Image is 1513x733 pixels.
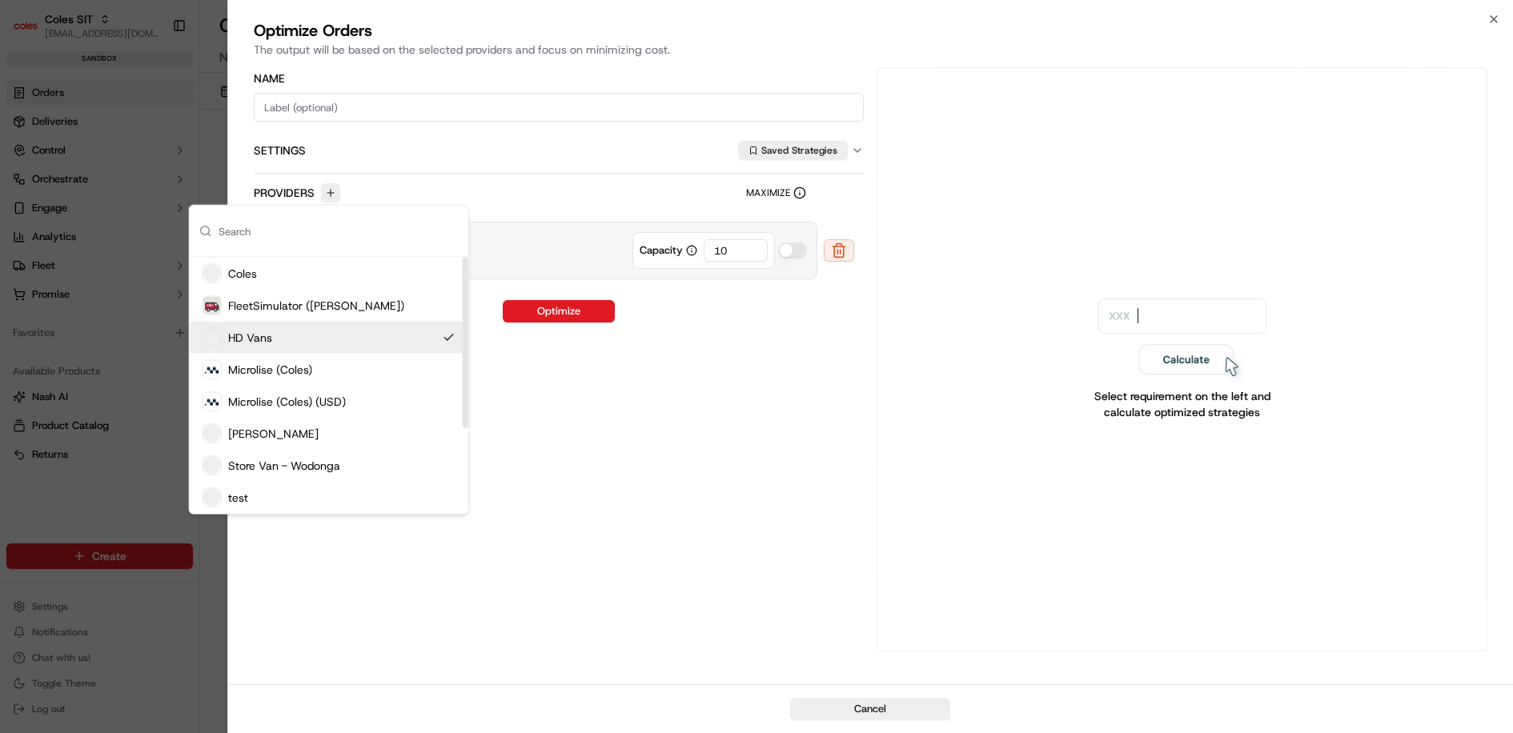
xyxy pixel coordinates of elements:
[219,206,459,257] input: Search
[254,128,865,173] button: SettingsSaved Strategies
[790,698,950,720] button: Cancel
[16,15,48,47] img: Nash
[228,426,319,442] span: [PERSON_NAME]
[640,243,697,258] label: Capacity
[254,93,865,122] input: Label (optional)
[159,270,194,282] span: Pylon
[254,19,372,42] div: Optimize Orders
[135,233,148,246] div: 💻
[254,185,315,201] label: Providers
[42,102,288,119] input: Got a question? Start typing here...
[129,225,263,254] a: 💻API Documentation
[704,239,768,262] input: Enter Capacity
[746,186,806,199] label: Maximize
[10,225,129,254] a: 📗Knowledge Base
[738,141,848,160] button: Saved Strategies
[228,298,404,314] span: FleetSimulator ([PERSON_NAME])
[54,168,203,181] div: We're available if you need us!
[54,152,263,168] div: Start new chat
[32,231,122,247] span: Knowledge Base
[16,233,29,246] div: 📗
[228,362,312,378] span: Microlise (Coles)
[228,330,272,346] span: HD Vans
[203,297,221,316] img: coles.png
[254,42,1488,58] div: The output will be based on the selected providers and focus on minimizing cost.
[686,245,697,256] button: Capacity
[228,490,248,506] span: test
[16,152,45,181] img: 1736555255976-a54dd68f-1ca7-489b-9aae-adbdc363a1c4
[190,258,468,514] div: Suggestions
[203,393,221,412] img: microlise_logo.jpeg
[1080,388,1285,420] p: Select requirement on the left and calculate optimized strategies
[228,394,346,410] span: Microlise (Coles) (USD)
[1098,298,1266,388] img: Optimization prompt
[503,300,615,322] button: Optimize
[228,458,340,474] span: Store Van - Wodonga
[272,157,291,176] button: Start new chat
[228,266,257,282] span: Coles
[254,70,285,86] label: Name
[254,142,736,158] label: Settings
[16,63,291,89] p: Welcome 👋
[151,231,257,247] span: API Documentation
[203,361,221,380] img: microlise_logo.jpeg
[113,270,194,282] a: Powered byPylon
